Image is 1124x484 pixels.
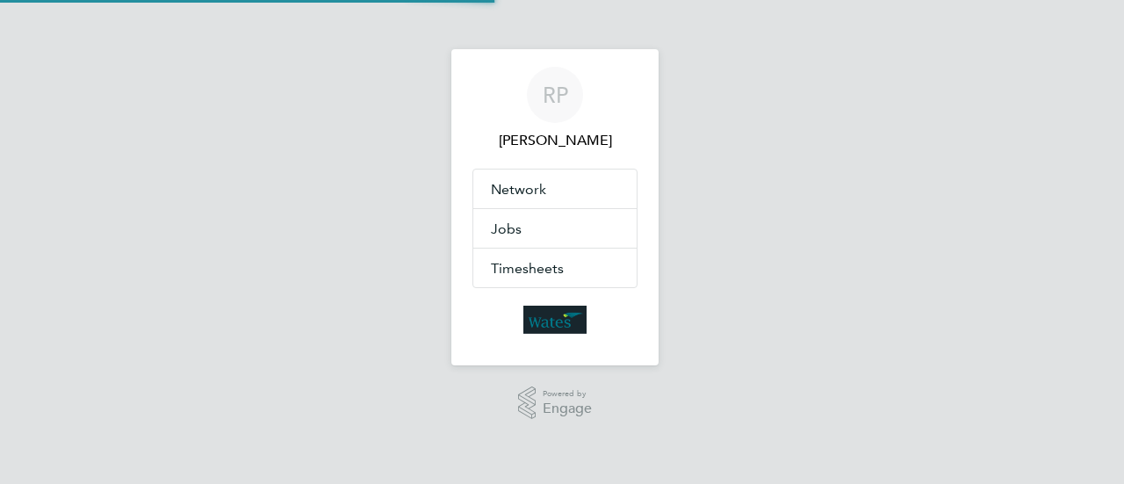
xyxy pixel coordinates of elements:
a: RP[PERSON_NAME] [472,67,638,151]
img: wates-logo-retina.png [523,306,587,334]
a: Go to home page [472,306,638,334]
button: Network [473,170,637,208]
span: Jobs [491,220,522,237]
button: Timesheets [473,249,637,287]
span: Engage [543,401,592,416]
span: Network [491,181,546,198]
a: Powered byEngage [518,386,593,420]
button: Jobs [473,209,637,248]
span: RP [543,83,568,106]
nav: Main navigation [451,49,659,365]
span: Powered by [543,386,592,401]
span: Richard Patterson [472,130,638,151]
span: Timesheets [491,260,564,277]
